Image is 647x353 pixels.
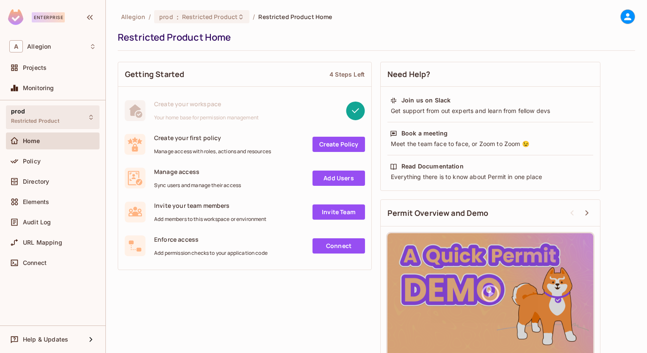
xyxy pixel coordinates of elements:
[154,168,241,176] span: Manage access
[125,69,184,80] span: Getting Started
[401,96,451,105] div: Join us on Slack
[253,13,255,21] li: /
[387,208,489,218] span: Permit Overview and Demo
[23,219,51,226] span: Audit Log
[27,43,51,50] span: Workspace: Allegion
[23,138,40,144] span: Home
[23,158,41,165] span: Policy
[11,118,59,124] span: Restricted Product
[154,134,271,142] span: Create your first policy
[154,100,259,108] span: Create your workspace
[32,12,65,22] div: Enterprise
[23,336,68,343] span: Help & Updates
[312,171,365,186] a: Add Users
[154,201,267,210] span: Invite your team members
[23,259,47,266] span: Connect
[154,114,259,121] span: Your home base for permission management
[154,182,241,189] span: Sync users and manage their access
[9,40,23,52] span: A
[23,64,47,71] span: Projects
[154,216,267,223] span: Add members to this workspace or environment
[387,69,431,80] span: Need Help?
[8,9,23,25] img: SReyMgAAAABJRU5ErkJggg==
[23,178,49,185] span: Directory
[258,13,332,21] span: Restricted Product Home
[154,148,271,155] span: Manage access with roles, actions and resources
[121,13,145,21] span: the active workspace
[23,199,49,205] span: Elements
[154,235,268,243] span: Enforce access
[390,140,591,148] div: Meet the team face to face, or Zoom to Zoom 😉
[401,129,448,138] div: Book a meeting
[154,250,268,256] span: Add permission checks to your application code
[390,107,591,115] div: Get support from out experts and learn from fellow devs
[312,137,365,152] a: Create Policy
[401,162,464,171] div: Read Documentation
[329,70,365,78] div: 4 Steps Left
[118,31,631,44] div: Restricted Product Home
[23,85,54,91] span: Monitoring
[11,108,25,115] span: prod
[159,13,173,21] span: prod
[182,13,238,21] span: Restricted Product
[149,13,151,21] li: /
[23,239,62,246] span: URL Mapping
[312,204,365,220] a: Invite Team
[312,238,365,254] a: Connect
[390,173,591,181] div: Everything there is to know about Permit in one place
[176,14,179,20] span: :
